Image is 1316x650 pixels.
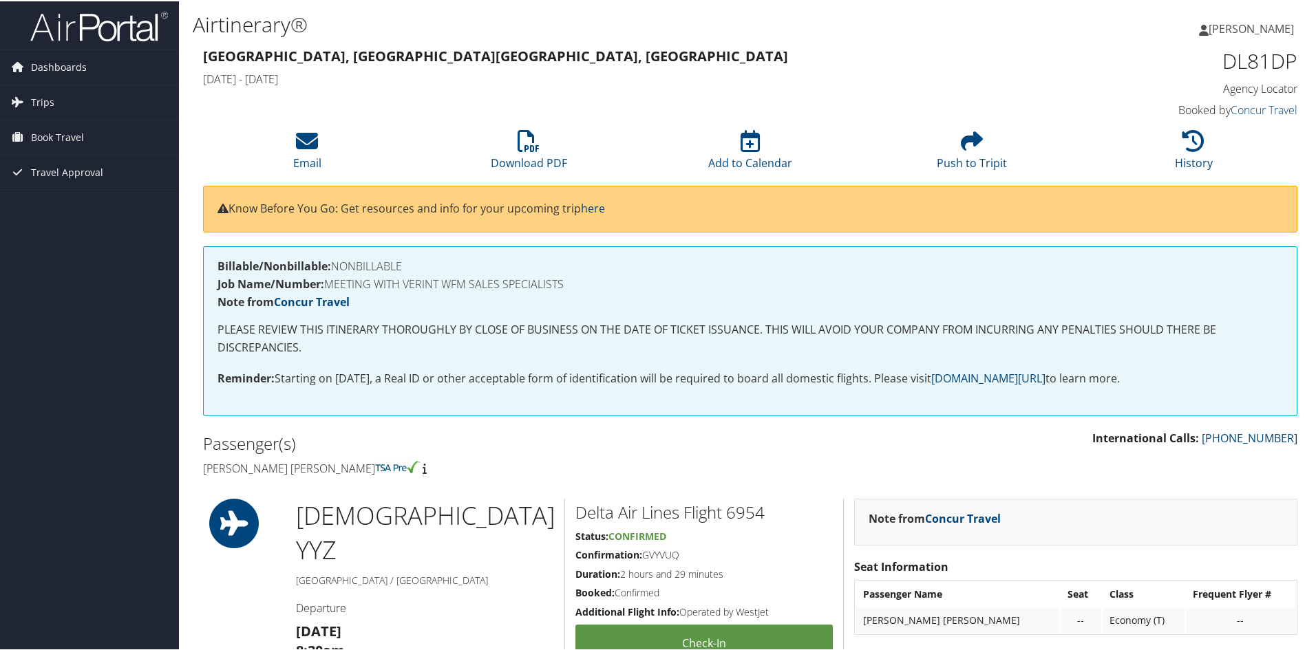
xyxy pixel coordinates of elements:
[1209,20,1294,35] span: [PERSON_NAME]
[575,528,608,541] strong: Status:
[31,154,103,188] span: Travel Approval
[575,547,642,560] strong: Confirmation:
[217,277,1283,288] h4: MEETING WITH VERINT WFM SALES SPECIALISTS
[1039,45,1297,74] h1: DL81DP
[274,293,350,308] a: Concur Travel
[296,572,554,586] h5: [GEOGRAPHIC_DATA] / [GEOGRAPHIC_DATA]
[937,136,1007,169] a: Push to Tripit
[491,136,567,169] a: Download PDF
[1103,607,1185,631] td: Economy (T)
[575,547,833,561] h5: GVYVUQ
[575,566,833,580] h5: 2 hours and 29 minutes
[1092,429,1199,444] strong: International Calls:
[1202,429,1297,444] a: [PHONE_NUMBER]
[217,369,1283,387] p: Starting on [DATE], a Real ID or other acceptable form of identification will be required to boar...
[856,607,1059,631] td: [PERSON_NAME] [PERSON_NAME]
[217,259,1283,270] h4: NONBILLABLE
[1068,613,1094,625] div: --
[31,49,87,83] span: Dashboards
[31,84,54,118] span: Trips
[575,585,615,598] strong: Booked:
[296,620,341,639] strong: [DATE]
[217,369,275,384] strong: Reminder:
[1175,136,1213,169] a: History
[856,581,1059,605] th: Passenger Name
[608,528,666,541] span: Confirmed
[1231,101,1297,116] a: Concur Travel
[296,599,554,614] h4: Departure
[193,9,936,38] h1: Airtinerary®
[217,320,1283,355] p: PLEASE REVIEW THIS ITINERARY THOROUGHLY BY CLOSE OF BUSINESS ON THE DATE OF TICKET ISSUANCE. THIS...
[203,431,740,454] h2: Passenger(s)
[1193,613,1288,625] div: --
[293,136,321,169] a: Email
[1103,581,1185,605] th: Class
[375,459,420,472] img: tsa-precheck.png
[708,136,792,169] a: Add to Calendar
[1039,101,1297,116] h4: Booked by
[575,604,679,617] strong: Additional Flight Info:
[1199,7,1308,48] a: [PERSON_NAME]
[1061,581,1101,605] th: Seat
[203,459,740,475] h4: [PERSON_NAME] [PERSON_NAME]
[31,119,84,153] span: Book Travel
[854,558,948,573] strong: Seat Information
[217,257,331,272] strong: Billable/Nonbillable:
[575,566,620,579] strong: Duration:
[296,497,554,567] h1: [DEMOGRAPHIC_DATA] YYZ
[217,199,1283,217] p: Know Before You Go: Get resources and info for your upcoming trip
[575,585,833,598] h5: Confirmed
[925,510,1001,525] a: Concur Travel
[575,604,833,618] h5: Operated by WestJet
[869,510,1001,525] strong: Note from
[575,499,833,523] h2: Delta Air Lines Flight 6954
[30,9,168,41] img: airportal-logo.png
[1039,80,1297,95] h4: Agency Locator
[581,199,605,215] a: here
[217,275,324,290] strong: Job Name/Number:
[931,369,1046,384] a: [DOMAIN_NAME][URL]
[217,293,350,308] strong: Note from
[203,70,1019,85] h4: [DATE] - [DATE]
[203,45,788,64] strong: [GEOGRAPHIC_DATA], [GEOGRAPHIC_DATA] [GEOGRAPHIC_DATA], [GEOGRAPHIC_DATA]
[1186,581,1295,605] th: Frequent Flyer #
